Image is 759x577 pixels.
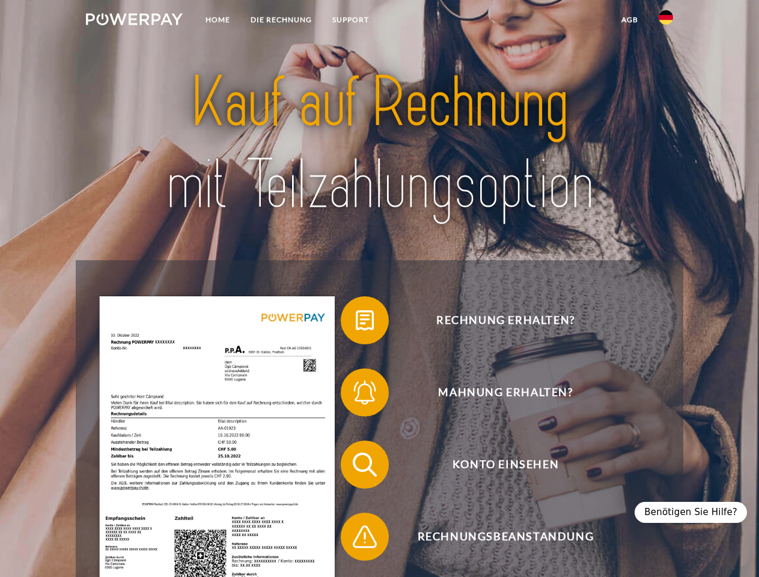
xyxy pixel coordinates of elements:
img: qb_warning.svg [350,522,380,552]
img: qb_bill.svg [350,305,380,335]
div: Benötigen Sie Hilfe? [635,502,747,523]
span: Rechnungsbeanstandung [358,513,653,561]
button: Mahnung erhalten? [341,368,653,417]
iframe: Button to launch messaging window [711,529,749,567]
span: Mahnung erhalten? [358,368,653,417]
a: SUPPORT [322,9,379,31]
button: Rechnungsbeanstandung [341,513,653,561]
a: agb [611,9,648,31]
img: de [659,10,673,25]
button: Konto einsehen [341,441,653,489]
img: logo-powerpay-white.svg [86,13,183,25]
img: title-powerpay_de.svg [115,58,644,230]
span: Konto einsehen [358,441,653,489]
img: qb_search.svg [350,450,380,480]
span: Rechnung erhalten? [358,296,653,344]
a: DIE RECHNUNG [240,9,322,31]
button: Rechnung erhalten? [341,296,653,344]
a: Home [195,9,240,31]
img: qb_bell.svg [350,377,380,408]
